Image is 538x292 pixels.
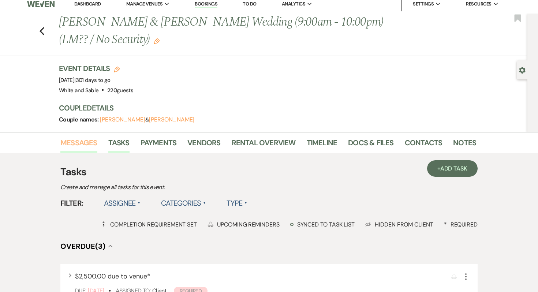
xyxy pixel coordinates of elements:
button: Open lead details [519,66,526,73]
a: Docs & Files [348,137,393,153]
h3: Event Details [59,63,133,74]
span: ▲ [138,200,141,206]
h3: Couple Details [59,103,469,113]
a: Tasks [108,137,130,153]
span: | [74,76,110,84]
a: To Do [243,1,256,7]
button: Overdue(3) [60,243,113,250]
span: White and Sable [59,87,98,94]
a: Timeline [307,137,337,153]
button: [PERSON_NAME] [149,117,194,123]
a: Dashboard [74,1,101,7]
a: Contacts [405,137,442,153]
span: 220 guests [107,87,133,94]
div: Upcoming Reminders [208,221,280,228]
div: Required [444,221,478,228]
span: [DATE] [59,76,111,84]
button: Edit [154,38,160,44]
h1: [PERSON_NAME] & [PERSON_NAME] Wedding (9:00am - 10:00pm) (LM?? / No Security) [59,14,387,48]
label: Categories [161,196,206,210]
span: & [100,116,194,123]
span: $2,500.00 due to venue * [75,272,150,281]
a: +Add Task [427,160,478,177]
label: Assignee [104,196,141,210]
div: Completion Requirement Set [101,221,197,228]
label: Type [227,196,247,210]
span: Add Task [440,165,467,172]
div: Synced to task list [290,221,355,228]
a: Bookings [195,1,217,8]
span: Resources [466,0,491,8]
button: [PERSON_NAME] [100,117,145,123]
a: Rental Overview [232,137,296,153]
h3: Tasks [60,164,478,180]
span: Couple names: [59,116,100,123]
div: Hidden from Client [365,221,433,228]
a: Vendors [187,137,220,153]
span: ▲ [203,200,206,206]
span: Filter: [60,198,83,209]
a: Messages [60,137,97,153]
span: Analytics [282,0,305,8]
span: Settings [413,0,434,8]
a: Payments [141,137,177,153]
span: Overdue (3) [60,242,105,251]
a: Notes [453,137,476,153]
span: 301 days to go [76,76,111,84]
span: ▲ [244,200,247,206]
span: Manage Venues [126,0,162,8]
button: $2,500.00 due to venue* [75,273,150,280]
p: Create and manage all tasks for this event. [60,183,317,192]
